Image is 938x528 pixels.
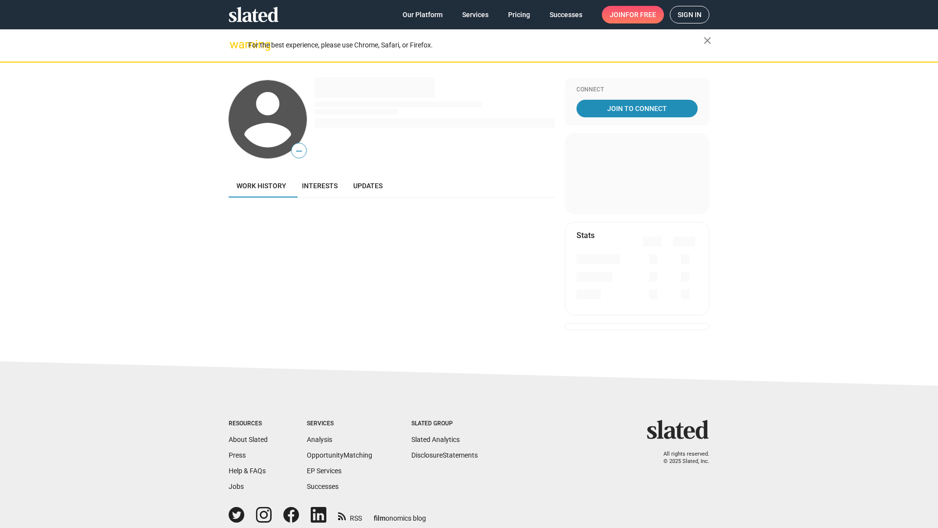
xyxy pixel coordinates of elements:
span: Successes [550,6,582,23]
a: filmonomics blog [374,506,426,523]
a: Work history [229,174,294,198]
a: Analysis [307,436,332,443]
div: Slated Group [411,420,478,428]
div: Resources [229,420,268,428]
p: All rights reserved. © 2025 Slated, Inc. [653,451,709,465]
a: About Slated [229,436,268,443]
mat-icon: close [702,35,713,46]
a: Jobs [229,483,244,490]
span: Pricing [508,6,530,23]
a: Updates [345,174,390,198]
a: Successes [542,6,590,23]
span: — [292,145,306,157]
span: Services [462,6,489,23]
a: Successes [307,483,339,490]
div: Connect [576,86,698,94]
span: film [374,514,385,522]
a: Slated Analytics [411,436,460,443]
div: For the best experience, please use Chrome, Safari, or Firefox. [248,39,703,52]
span: Join To Connect [578,100,696,117]
mat-icon: warning [230,39,241,50]
a: Sign in [670,6,709,23]
a: Interests [294,174,345,198]
span: Sign in [678,6,702,23]
a: DisclosureStatements [411,451,478,459]
a: Our Platform [395,6,450,23]
a: Pricing [500,6,538,23]
a: Press [229,451,246,459]
a: Join To Connect [576,100,698,117]
a: EP Services [307,467,341,475]
a: Joinfor free [602,6,664,23]
span: Interests [302,182,338,190]
mat-card-title: Stats [576,230,595,241]
div: Services [307,420,372,428]
span: Work history [236,182,286,190]
span: for free [625,6,656,23]
span: Our Platform [403,6,443,23]
span: Join [610,6,656,23]
a: RSS [338,508,362,523]
a: Help & FAQs [229,467,266,475]
a: OpportunityMatching [307,451,372,459]
span: Updates [353,182,383,190]
a: Services [454,6,496,23]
